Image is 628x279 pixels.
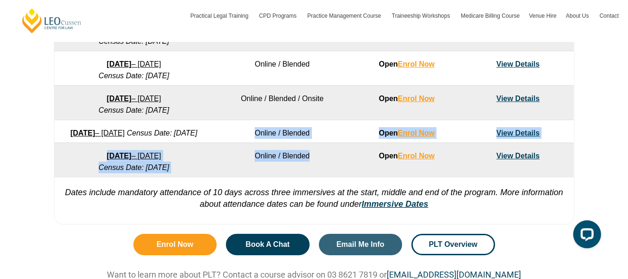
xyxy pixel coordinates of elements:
[254,2,303,29] a: CPD Programs
[133,234,217,255] a: Enrol Now
[496,95,540,102] a: View Details
[379,152,435,160] strong: Open
[379,129,435,137] strong: Open
[226,234,310,255] a: Book A Chat
[398,95,435,102] a: Enrol Now
[70,129,95,137] strong: [DATE]
[387,2,456,29] a: Traineeship Workshops
[99,163,169,171] em: Census Date: [DATE]
[456,2,524,29] a: Medicare Billing Course
[107,95,132,102] strong: [DATE]
[245,241,290,248] span: Book A Chat
[70,129,125,137] a: [DATE]– [DATE]
[379,95,435,102] strong: Open
[398,129,435,137] a: Enrol Now
[362,199,428,209] a: Immersive Dates
[21,7,83,34] a: [PERSON_NAME] Centre for Law
[379,60,435,68] strong: Open
[398,152,435,160] a: Enrol Now
[595,2,623,29] a: Contact
[213,51,351,86] td: Online / Blended
[213,120,351,143] td: Online / Blended
[107,60,132,68] strong: [DATE]
[107,60,161,68] a: [DATE]– [DATE]
[337,241,384,248] span: Email Me Info
[496,129,540,137] a: View Details
[186,2,255,29] a: Practical Legal Training
[127,129,198,137] em: Census Date: [DATE]
[157,241,193,248] span: Enrol Now
[107,152,132,160] strong: [DATE]
[496,60,540,68] a: View Details
[107,95,161,102] a: [DATE]– [DATE]
[65,188,563,209] em: Dates include mandatory attendance of 10 days across three immersives at the start, middle and en...
[99,106,169,114] em: Census Date: [DATE]
[303,2,387,29] a: Practice Management Course
[99,72,169,80] em: Census Date: [DATE]
[524,2,561,29] a: Venue Hire
[429,241,477,248] span: PLT Overview
[496,152,540,160] a: View Details
[411,234,495,255] a: PLT Overview
[213,143,351,177] td: Online / Blended
[213,86,351,120] td: Online / Blended / Onsite
[319,234,403,255] a: Email Me Info
[107,152,161,160] a: [DATE]– [DATE]
[566,217,605,256] iframe: LiveChat chat widget
[398,60,435,68] a: Enrol Now
[561,2,595,29] a: About Us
